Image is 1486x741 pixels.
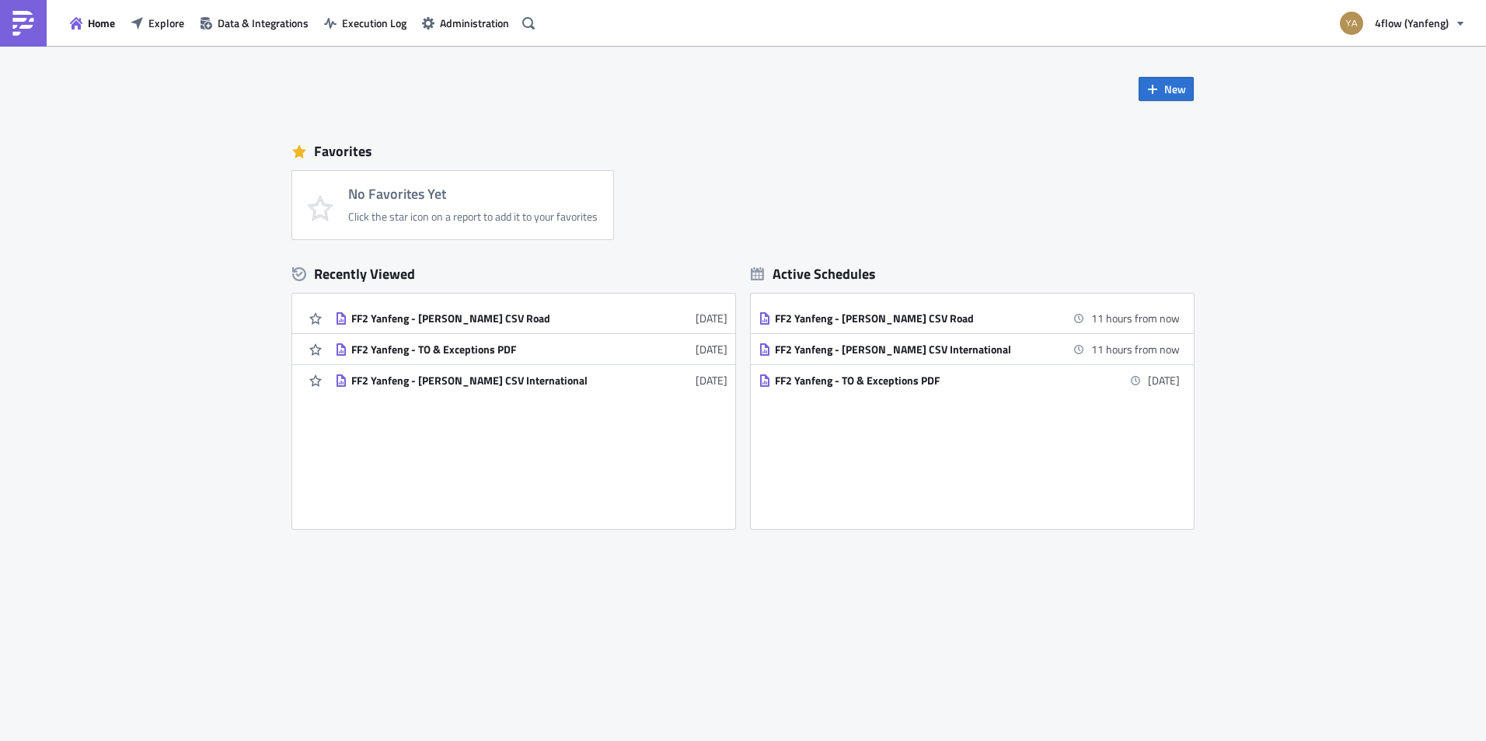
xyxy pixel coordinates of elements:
[1091,310,1180,326] time: 2025-10-16 00:00
[351,374,623,388] div: FF2 Yanfeng - [PERSON_NAME] CSV International
[775,343,1047,357] div: FF2 Yanfeng - [PERSON_NAME] CSV International
[1148,372,1180,388] time: 2025-11-03 00:00
[1139,77,1194,101] button: New
[351,311,623,325] div: FF2 Yanfeng - [PERSON_NAME] CSV Road
[342,15,406,31] span: Execution Log
[751,265,876,283] div: Active Schedules
[62,11,123,35] button: Home
[1338,10,1365,37] img: Avatar
[1375,15,1449,31] span: 4flow (Yanfeng)
[775,311,1047,325] div: FF2 Yanfeng - [PERSON_NAME] CSV Road
[348,186,598,202] h4: No Favorites Yet
[440,15,509,31] span: Administration
[696,310,727,326] time: 2025-08-29T08:09:23Z
[414,11,517,35] button: Administration
[1331,6,1474,40] button: 4flow (Yanfeng)
[348,210,598,224] div: Click the star icon on a report to add it to your favorites
[192,11,316,35] button: Data & Integrations
[11,11,36,36] img: PushMetrics
[335,334,727,364] a: FF2 Yanfeng - TO & Exceptions PDF[DATE]
[696,341,727,357] time: 2025-08-21T09:32:56Z
[759,303,1180,333] a: FF2 Yanfeng - [PERSON_NAME] CSV Road11 hours from now
[335,303,727,333] a: FF2 Yanfeng - [PERSON_NAME] CSV Road[DATE]
[292,140,1194,163] div: Favorites
[123,11,192,35] button: Explore
[1091,341,1180,357] time: 2025-10-16 00:00
[88,15,115,31] span: Home
[351,343,623,357] div: FF2 Yanfeng - TO & Exceptions PDF
[148,15,184,31] span: Explore
[759,334,1180,364] a: FF2 Yanfeng - [PERSON_NAME] CSV International11 hours from now
[335,365,727,395] a: FF2 Yanfeng - [PERSON_NAME] CSV International[DATE]
[218,15,309,31] span: Data & Integrations
[316,11,414,35] button: Execution Log
[1164,81,1186,97] span: New
[759,365,1180,395] a: FF2 Yanfeng - TO & Exceptions PDF[DATE]
[292,263,735,286] div: Recently Viewed
[775,374,1047,388] div: FF2 Yanfeng - TO & Exceptions PDF
[696,372,727,388] time: 2025-08-04T08:09:06Z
